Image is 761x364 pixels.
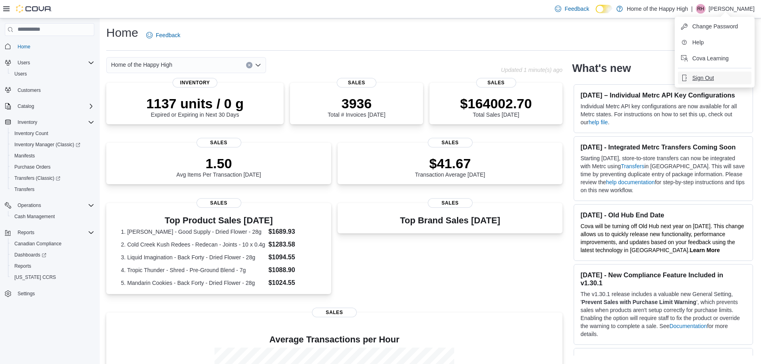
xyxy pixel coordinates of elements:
button: Clear input [246,62,252,68]
span: Purchase Orders [14,164,51,170]
span: [US_STATE] CCRS [14,274,56,280]
a: Dashboards [8,249,97,261]
button: Users [2,57,97,68]
button: Users [14,58,33,68]
span: Canadian Compliance [14,241,62,247]
h1: Home [106,25,138,41]
span: Sales [312,308,357,317]
button: Manifests [8,150,97,161]
span: RH [697,4,704,14]
dd: $1024.55 [268,278,316,288]
span: Washington CCRS [11,273,94,282]
span: Purchase Orders [11,162,94,172]
dd: $1689.93 [268,227,316,237]
span: Cash Management [14,213,55,220]
span: Dashboards [14,252,46,258]
span: Operations [18,202,41,209]
span: Settings [14,288,94,298]
span: Users [14,71,27,77]
div: Rebecca Harper [696,4,705,14]
a: Dashboards [11,250,50,260]
dd: $1283.58 [268,240,316,249]
span: Home [14,42,94,52]
button: Canadian Compliance [8,238,97,249]
span: Home [18,44,30,50]
strong: Prevent Sales with Purchase Limit Warning [582,299,696,305]
button: Help [678,36,751,49]
p: Starting [DATE], store-to-store transfers can now be integrated with Metrc using in [GEOGRAPHIC_D... [580,154,746,194]
a: Cash Management [11,212,58,221]
a: [US_STATE] CCRS [11,273,59,282]
p: 3936 [328,95,385,111]
button: Catalog [14,101,37,111]
span: Reports [14,228,94,237]
span: Inventory [173,78,217,88]
span: Users [14,58,94,68]
a: help documentation [606,179,655,185]
p: $164002.70 [460,95,532,111]
span: Sales [337,78,377,88]
div: Total # Invoices [DATE] [328,95,385,118]
span: Manifests [14,153,35,159]
button: Reports [2,227,97,238]
p: [PERSON_NAME] [709,4,755,14]
a: Learn More [690,247,720,253]
h3: [DATE] - Integrated Metrc Transfers Coming Soon [580,143,746,151]
button: Sign Out [678,72,751,84]
span: Catalog [18,103,34,109]
span: Sales [197,138,241,147]
a: Transfers [11,185,38,194]
a: Canadian Compliance [11,239,65,249]
span: Users [11,69,94,79]
span: Feedback [156,31,180,39]
h4: Average Transactions per Hour [113,335,556,344]
span: Reports [18,229,34,236]
a: Transfers (Classic) [11,173,64,183]
span: Users [18,60,30,66]
a: Customers [14,86,44,95]
button: Catalog [2,101,97,112]
button: Transfers [8,184,97,195]
a: Inventory Count [11,129,52,138]
dt: 4. Tropic Thunder - Shred - Pre-Ground Blend - 7g [121,266,265,274]
span: Manifests [11,151,94,161]
dt: 5. Mandarin Cookies - Back Forty - Dried Flower - 28g [121,279,265,287]
div: Transaction Average [DATE] [415,155,485,178]
span: Home of the Happy High [111,60,172,70]
h3: [DATE] - Old Hub End Date [580,211,746,219]
div: Total Sales [DATE] [460,95,532,118]
h3: [DATE] – Individual Metrc API Key Configurations [580,91,746,99]
span: Change Password [692,22,738,30]
span: Inventory Count [11,129,94,138]
h2: What's new [572,62,631,75]
p: The v1.30.1 release includes a valuable new General Setting, ' ', which prevents sales when produ... [580,290,746,338]
span: Cova Learning [692,54,729,62]
p: | [691,4,693,14]
span: Inventory Count [14,130,48,137]
span: Help [692,38,704,46]
a: Reports [11,261,34,271]
a: Transfers (Classic) [8,173,97,184]
span: Sales [197,198,241,208]
span: Inventory Manager (Classic) [11,140,94,149]
button: Users [8,68,97,80]
dt: 2. Cold Creek Kush Redees - Redecan - Joints - 10 x 0.4g [121,241,265,249]
button: [US_STATE] CCRS [8,272,97,283]
button: Inventory [2,117,97,128]
p: $41.67 [415,155,485,171]
span: Reports [14,263,31,269]
span: Customers [14,85,94,95]
span: Operations [14,201,94,210]
a: Manifests [11,151,38,161]
dd: $1094.55 [268,253,316,262]
button: Purchase Orders [8,161,97,173]
a: Home [14,42,34,52]
span: Transfers (Classic) [11,173,94,183]
span: Inventory Manager (Classic) [14,141,80,148]
span: Transfers [14,186,34,193]
div: Expired or Expiring in Next 30 Days [146,95,244,118]
button: Operations [14,201,44,210]
span: Settings [18,290,35,297]
a: Inventory Manager (Classic) [11,140,83,149]
h3: Top Brand Sales [DATE] [400,216,500,225]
